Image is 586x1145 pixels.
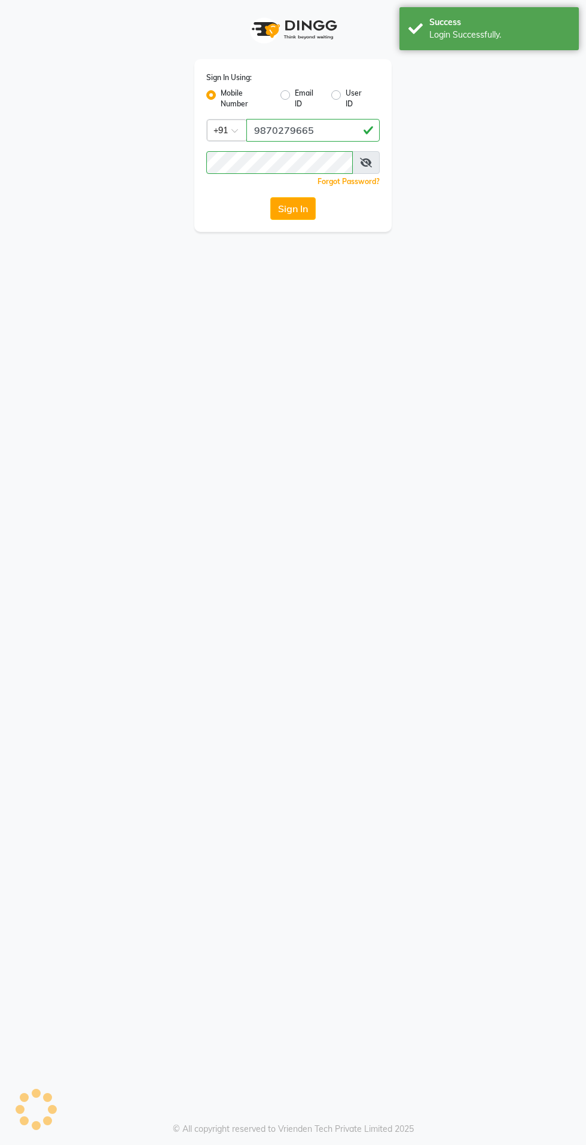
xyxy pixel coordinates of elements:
[270,197,316,220] button: Sign In
[221,88,271,109] label: Mobile Number
[318,177,380,186] a: Forgot Password?
[245,12,341,47] img: logo1.svg
[429,29,570,41] div: Login Successfully.
[346,88,370,109] label: User ID
[206,151,353,174] input: Username
[206,72,252,83] label: Sign In Using:
[295,88,322,109] label: Email ID
[246,119,380,142] input: Username
[429,16,570,29] div: Success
